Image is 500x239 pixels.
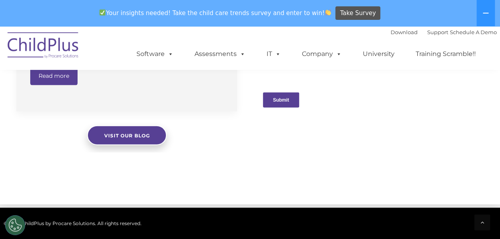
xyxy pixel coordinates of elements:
[30,66,78,85] a: Read more
[355,46,403,62] a: University
[87,125,167,145] a: Visit our blog
[4,220,142,226] span: © 2025 ChildPlus by Procare Solutions. All rights reserved.
[187,46,253,62] a: Assessments
[111,52,135,58] span: Last name
[335,6,380,20] a: Take Survey
[427,29,448,35] a: Support
[5,215,25,235] button: Cookies Settings
[4,27,83,66] img: ChildPlus by Procare Solutions
[104,133,150,139] span: Visit our blog
[325,10,331,15] img: 👏
[340,6,376,20] span: Take Survey
[294,46,350,62] a: Company
[111,85,144,91] span: Phone number
[450,29,497,35] a: Schedule A Demo
[128,46,181,62] a: Software
[96,5,335,21] span: Your insights needed! Take the child care trends survey and enter to win!
[259,46,289,62] a: IT
[408,46,484,62] a: Training Scramble!!
[391,29,418,35] a: Download
[99,10,105,15] img: ✅
[391,29,497,35] font: |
